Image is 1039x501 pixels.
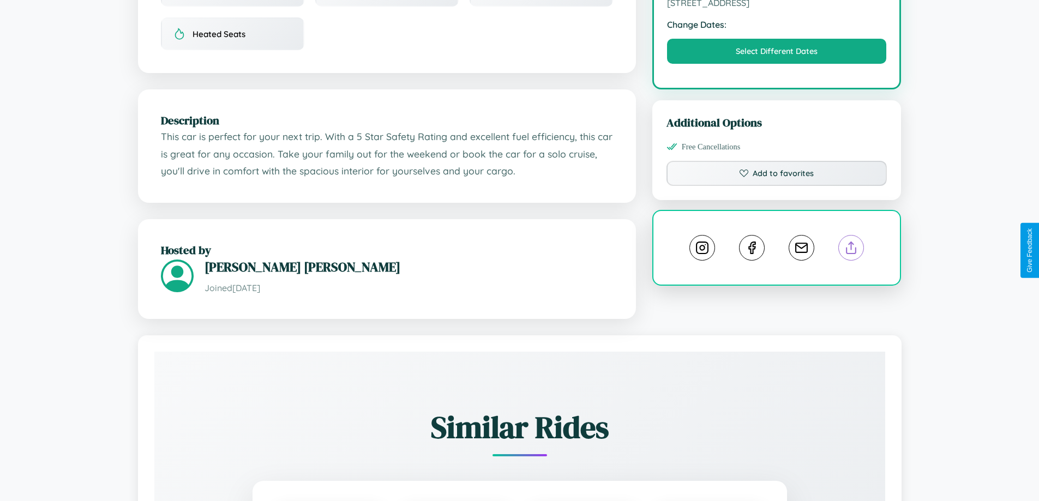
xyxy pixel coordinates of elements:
[193,406,847,448] h2: Similar Rides
[666,114,887,130] h3: Additional Options
[1026,228,1034,273] div: Give Feedback
[193,29,245,39] span: Heated Seats
[667,39,887,64] button: Select Different Dates
[682,142,741,152] span: Free Cancellations
[667,19,887,30] strong: Change Dates:
[205,280,613,296] p: Joined [DATE]
[205,258,613,276] h3: [PERSON_NAME] [PERSON_NAME]
[161,128,613,180] p: This car is perfect for your next trip. With a 5 Star Safety Rating and excellent fuel efficiency...
[161,242,613,258] h2: Hosted by
[666,161,887,186] button: Add to favorites
[161,112,613,128] h2: Description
